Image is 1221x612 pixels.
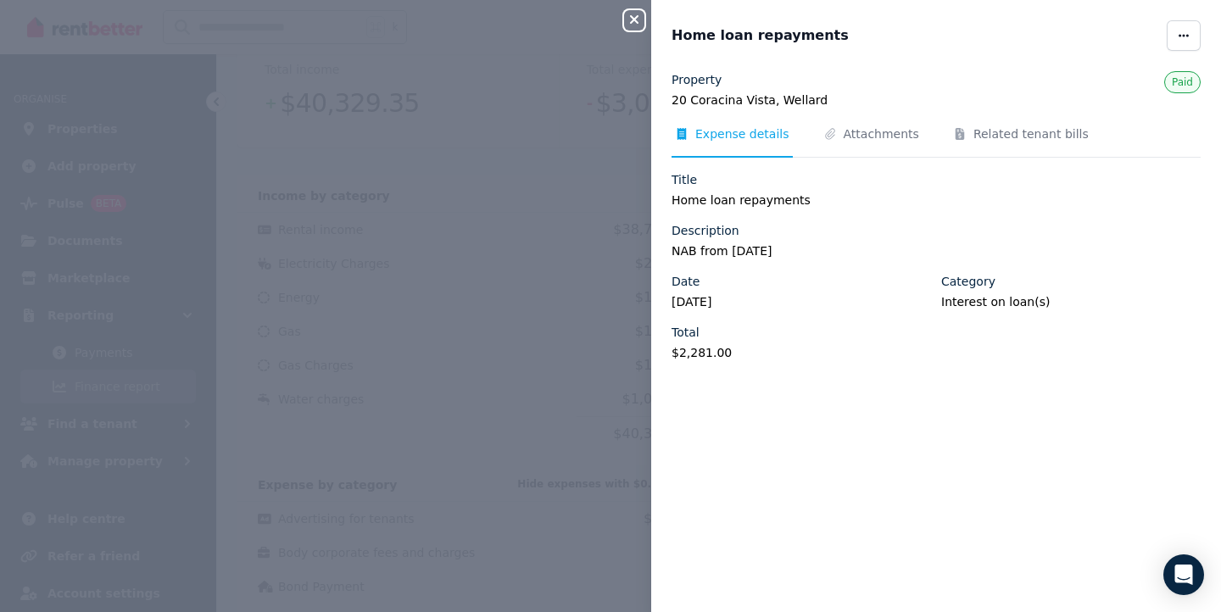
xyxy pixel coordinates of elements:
[672,25,849,46] span: Home loan repayments
[672,171,697,188] label: Title
[1163,554,1204,595] div: Open Intercom Messenger
[672,92,1201,108] legend: 20 Coracina Vista, Wellard
[672,242,1201,259] legend: NAB from [DATE]
[1172,76,1193,88] span: Paid
[672,125,1201,158] nav: Tabs
[941,273,995,290] label: Category
[672,293,931,310] legend: [DATE]
[672,222,739,239] label: Description
[973,125,1089,142] span: Related tenant bills
[844,125,919,142] span: Attachments
[672,344,931,361] legend: $2,281.00
[672,192,1201,209] legend: Home loan repayments
[672,273,700,290] label: Date
[672,71,722,88] label: Property
[941,293,1201,310] legend: Interest on loan(s)
[672,324,700,341] label: Total
[695,125,789,142] span: Expense details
